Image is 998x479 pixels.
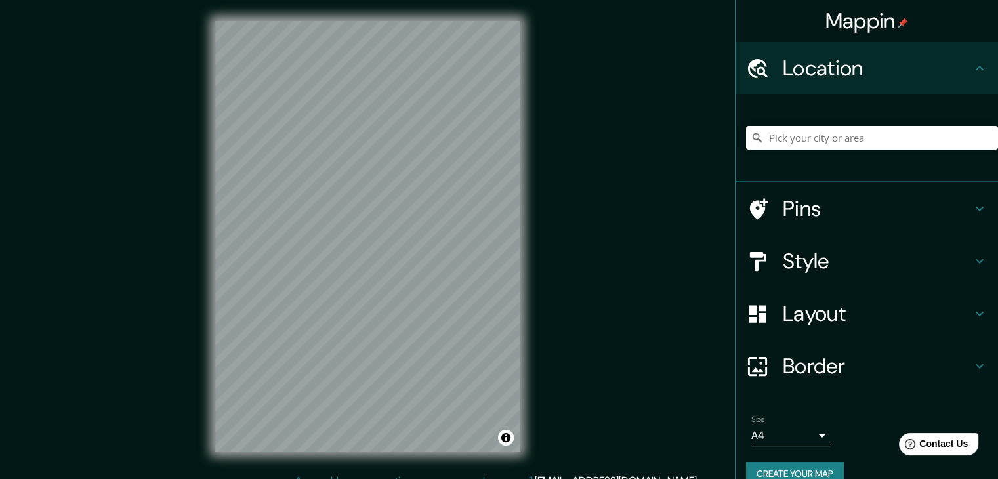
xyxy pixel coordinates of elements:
canvas: Map [215,21,520,452]
button: Toggle attribution [498,430,514,446]
input: Pick your city or area [746,126,998,150]
h4: Location [783,55,972,81]
div: Pins [736,182,998,235]
h4: Layout [783,301,972,327]
iframe: Help widget launcher [881,428,984,465]
h4: Style [783,248,972,274]
div: A4 [751,425,830,446]
img: pin-icon.png [898,18,908,28]
h4: Mappin [825,8,909,34]
div: Location [736,42,998,94]
div: Border [736,340,998,392]
h4: Border [783,353,972,379]
div: Layout [736,287,998,340]
div: Style [736,235,998,287]
h4: Pins [783,196,972,222]
label: Size [751,414,765,425]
